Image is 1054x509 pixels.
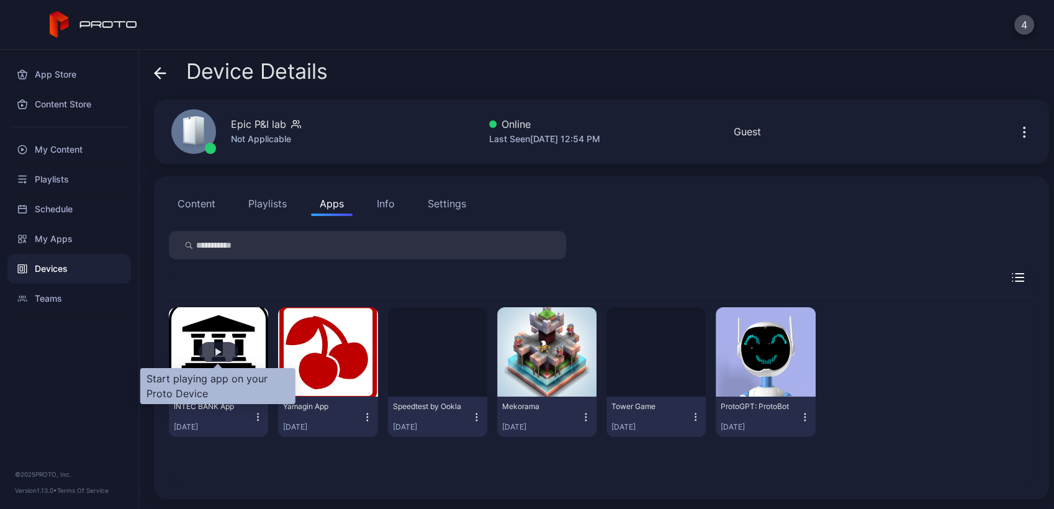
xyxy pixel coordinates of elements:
[7,89,131,119] a: Content Store
[7,254,131,284] a: Devices
[502,422,581,432] div: [DATE]
[174,402,242,412] div: INTEC BANK App
[611,402,701,432] button: Tower Game[DATE]
[174,422,253,432] div: [DATE]
[428,196,466,211] div: Settings
[721,402,810,432] button: ProtoGPT: ProtoBot[DATE]
[140,368,295,404] div: Start playing app on your Proto Device
[7,164,131,194] a: Playlists
[186,60,328,83] span: Device Details
[283,402,372,432] button: Yamagin App[DATE]
[419,191,475,216] button: Settings
[15,469,124,479] div: © 2025 PROTO, Inc.
[7,135,131,164] a: My Content
[734,124,761,139] div: Guest
[7,284,131,313] a: Teams
[368,191,403,216] button: Info
[502,402,592,432] button: Mekorama[DATE]
[489,117,600,132] div: Online
[7,194,131,224] a: Schedule
[611,422,690,432] div: [DATE]
[611,402,680,412] div: Tower Game
[393,402,482,432] button: Speedtest by Ookla[DATE]
[1014,15,1034,35] button: 4
[393,422,472,432] div: [DATE]
[169,191,224,216] button: Content
[721,402,789,412] div: ProtoGPT: ProtoBot
[283,402,351,412] div: Yamagin App
[377,196,395,211] div: Info
[7,224,131,254] a: My Apps
[15,487,57,494] span: Version 1.13.0 •
[393,402,461,412] div: Speedtest by Ookla
[231,117,286,132] div: Epic P&I lab
[311,191,353,216] button: Apps
[721,422,800,432] div: [DATE]
[174,402,263,432] button: INTEC BANK App[DATE]
[283,422,362,432] div: [DATE]
[489,132,600,146] div: Last Seen [DATE] 12:54 PM
[7,60,131,89] a: App Store
[231,132,301,146] div: Not Applicable
[57,487,109,494] a: Terms Of Service
[502,402,570,412] div: Mekorama
[240,191,295,216] button: Playlists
